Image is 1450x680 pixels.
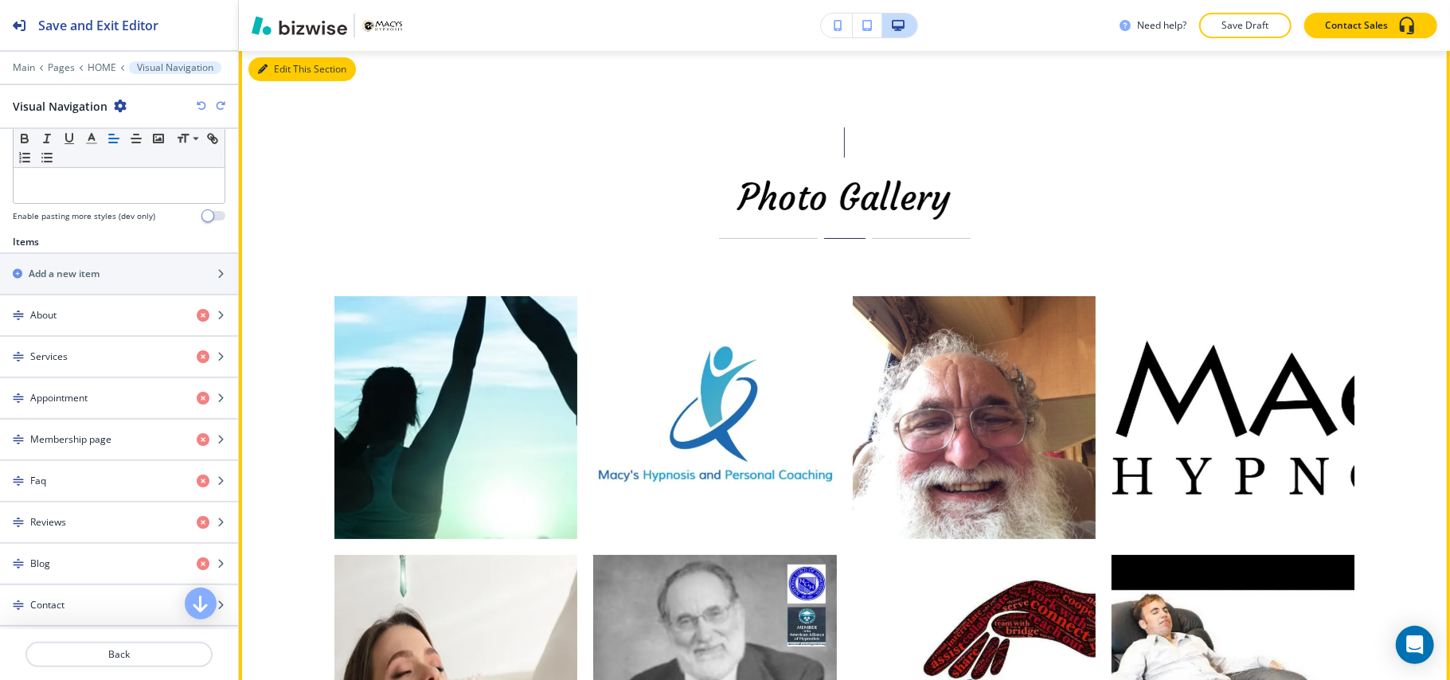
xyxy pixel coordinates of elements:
[13,351,24,362] img: Drag
[13,62,35,73] button: Main
[13,210,155,222] h4: Enable pasting more styles (dev only)
[38,16,158,35] h2: Save and Exit Editor
[13,517,24,528] img: Drag
[30,350,68,364] h4: Services
[30,391,88,405] h4: Appointment
[13,434,24,445] img: Drag
[13,393,24,404] img: Drag
[129,61,221,74] button: Visual Navigation
[137,62,213,73] p: Visual Navigation
[1137,18,1186,33] h3: Need help?
[1396,626,1434,664] div: Open Intercom Messenger
[30,598,64,612] h4: Contact
[13,310,24,321] img: Drag
[362,18,405,33] img: Your Logo
[25,642,213,667] button: Back
[13,475,24,487] img: Drag
[27,647,211,662] p: Back
[252,16,347,35] img: Bizwise Logo
[1220,18,1271,33] p: Save Draft
[30,557,50,571] h4: Blog
[29,267,100,281] h2: Add a new item
[13,98,107,115] h2: Visual Navigation
[30,474,46,488] h4: Faq
[48,62,75,73] button: Pages
[719,177,971,219] h3: Photo Gallery
[13,558,24,569] img: Drag
[13,235,39,249] h2: Items
[1304,13,1437,38] button: Contact Sales
[1325,18,1388,33] p: Contact Sales
[13,600,24,611] img: Drag
[30,308,57,322] h4: About
[248,57,356,81] button: Edit This Section
[1199,13,1292,38] button: Save Draft
[30,515,66,530] h4: Reviews
[30,432,111,447] h4: Membership page
[88,62,116,73] button: HOME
